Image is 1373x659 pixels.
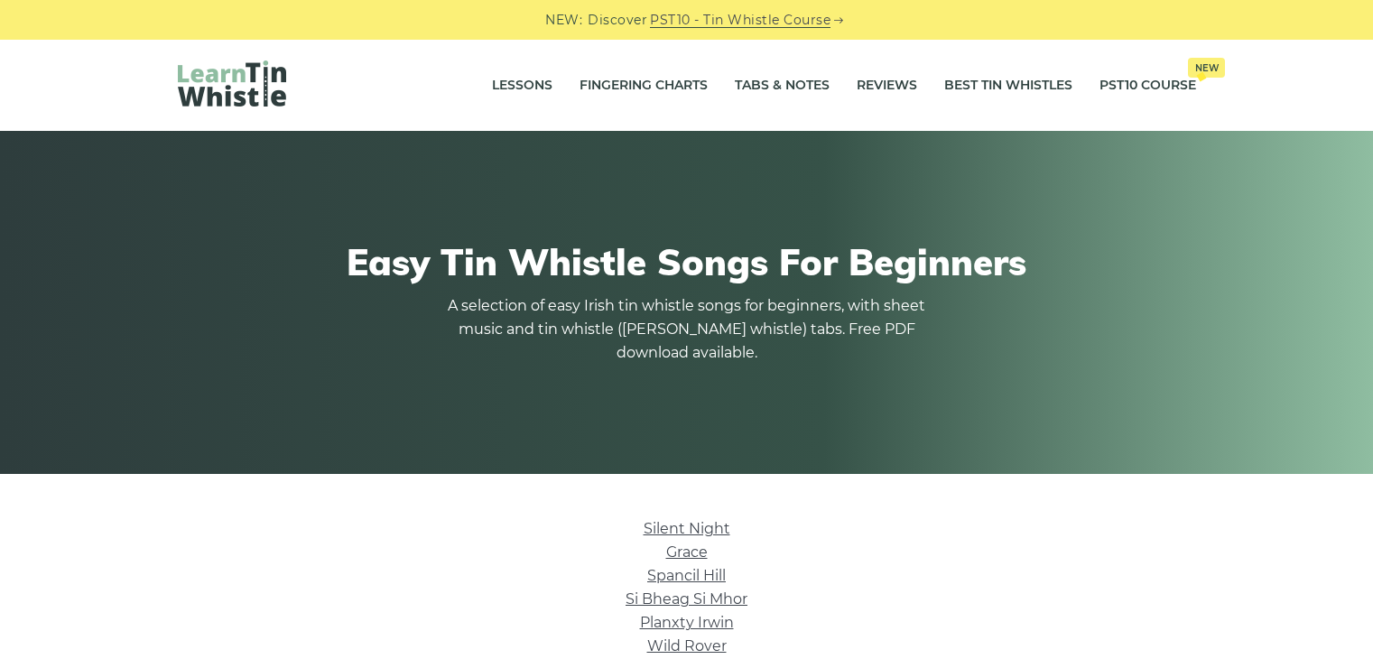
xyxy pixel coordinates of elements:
a: Best Tin Whistles [944,63,1072,108]
a: Lessons [492,63,552,108]
a: Reviews [857,63,917,108]
h1: Easy Tin Whistle Songs For Beginners [178,240,1196,283]
p: A selection of easy Irish tin whistle songs for beginners, with sheet music and tin whistle ([PER... [443,294,931,365]
a: Spancil Hill [647,567,726,584]
span: New [1188,58,1225,78]
a: Fingering Charts [580,63,708,108]
a: Silent Night [644,520,730,537]
a: Planxty Irwin [640,614,734,631]
a: Tabs & Notes [735,63,830,108]
a: Grace [666,543,708,561]
a: PST10 CourseNew [1099,63,1196,108]
a: Wild Rover [647,637,727,654]
a: Si­ Bheag Si­ Mhor [626,590,747,608]
img: LearnTinWhistle.com [178,60,286,107]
